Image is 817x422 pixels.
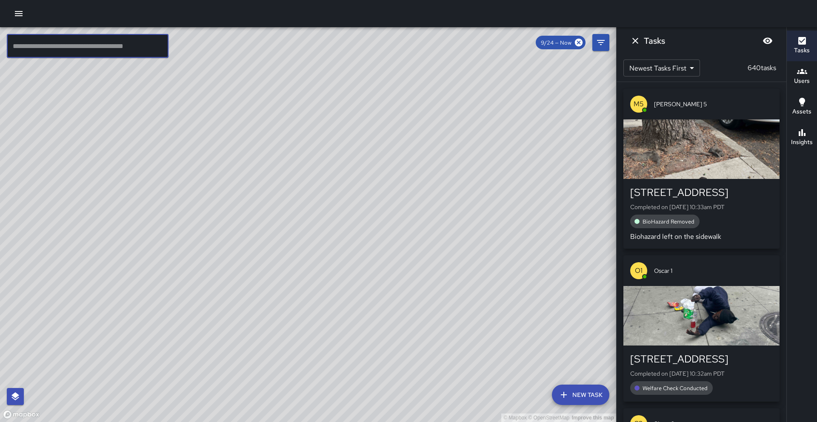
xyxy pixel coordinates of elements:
span: 9/24 — Now [536,39,577,46]
span: BioHazard Removed [637,218,700,225]
p: Completed on [DATE] 10:33am PDT [630,203,773,211]
div: Newest Tasks First [623,59,700,76]
div: [STREET_ADDRESS] [630,352,773,366]
p: O1 [635,266,643,276]
h6: Assets [792,107,811,116]
h6: Insights [791,138,813,147]
span: Welfare Check Conducted [637,385,713,392]
div: [STREET_ADDRESS] [630,186,773,199]
h6: Tasks [794,46,810,55]
h6: Users [794,76,810,86]
span: [PERSON_NAME] 5 [654,100,773,108]
button: Users [787,61,817,92]
button: Assets [787,92,817,122]
button: M5[PERSON_NAME] 5[STREET_ADDRESS]Completed on [DATE] 10:33am PDTBioHazard RemovedBiohazard left o... [623,89,780,249]
div: 9/24 — Now [536,36,586,49]
button: New Task [552,385,609,405]
p: M5 [634,99,644,109]
button: Dismiss [627,32,644,49]
h6: Tasks [644,34,665,48]
p: 640 tasks [744,63,780,73]
button: Insights [787,122,817,153]
p: Completed on [DATE] 10:32am PDT [630,369,773,378]
button: Filters [592,34,609,51]
button: O1Oscar 1[STREET_ADDRESS]Completed on [DATE] 10:32am PDTWelfare Check Conducted [623,255,780,402]
p: Biohazard left on the sidewalk [630,232,773,242]
span: Oscar 1 [654,266,773,275]
button: Tasks [787,31,817,61]
button: Blur [759,32,776,49]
